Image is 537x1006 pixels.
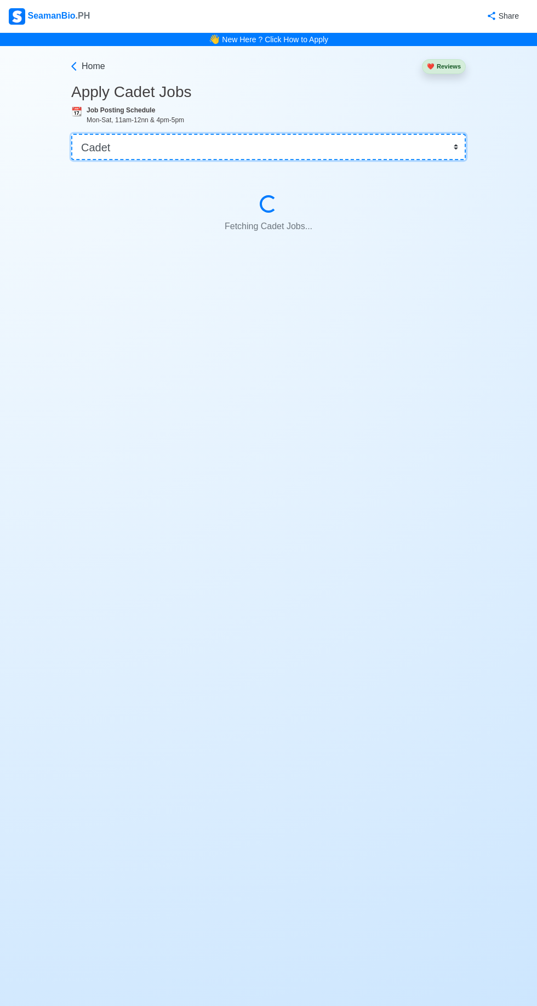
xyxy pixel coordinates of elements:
b: Job Posting Schedule [87,106,155,114]
div: SeamanBio [9,8,90,25]
p: Fetching Cadet Jobs... [98,215,439,237]
div: Mon-Sat, 11am-12nn & 4pm-5pm [87,115,466,125]
button: heartReviews [422,59,466,74]
span: Home [82,60,105,73]
span: calendar [71,107,82,116]
button: Share [476,5,528,27]
a: New Here ? Click How to Apply [222,35,328,44]
a: Home [68,60,105,73]
span: .PH [76,11,90,20]
h3: Apply Cadet Jobs [71,83,466,101]
span: bell [206,31,222,48]
img: Logo [9,8,25,25]
span: heart [427,63,435,70]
